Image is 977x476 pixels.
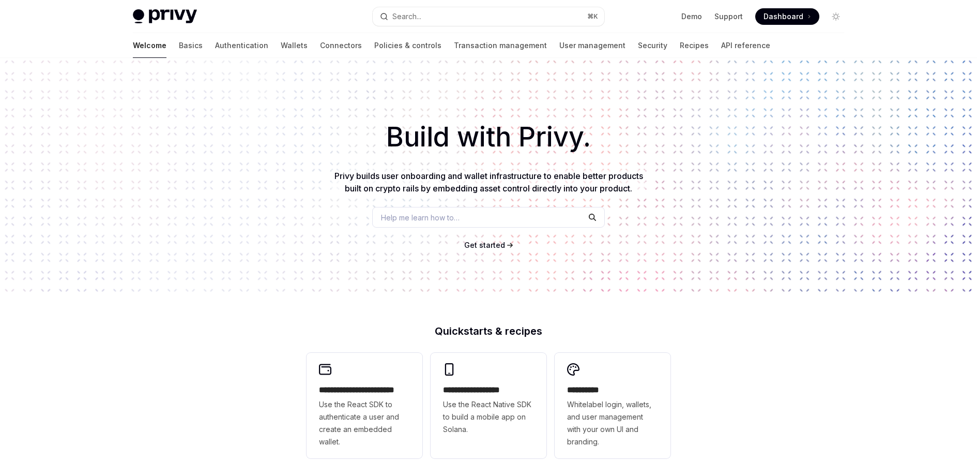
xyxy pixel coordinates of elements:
span: Dashboard [764,11,803,22]
button: Toggle dark mode [828,8,844,25]
span: Get started [464,241,505,249]
a: **** *****Whitelabel login, wallets, and user management with your own UI and branding. [555,353,670,458]
a: Transaction management [454,33,547,58]
h1: Build with Privy. [17,117,960,157]
a: Basics [179,33,203,58]
a: Welcome [133,33,166,58]
span: Whitelabel login, wallets, and user management with your own UI and branding. [567,398,658,448]
a: Get started [464,240,505,250]
a: User management [559,33,625,58]
span: ⌘ K [587,12,598,21]
a: API reference [721,33,770,58]
div: Search... [392,10,421,23]
a: Security [638,33,667,58]
a: Recipes [680,33,709,58]
span: Use the React SDK to authenticate a user and create an embedded wallet. [319,398,410,448]
span: Use the React Native SDK to build a mobile app on Solana. [443,398,534,436]
a: Authentication [215,33,268,58]
a: Dashboard [755,8,819,25]
img: light logo [133,9,197,24]
a: Support [714,11,743,22]
span: Privy builds user onboarding and wallet infrastructure to enable better products built on crypto ... [334,171,643,194]
a: **** **** **** ***Use the React Native SDK to build a mobile app on Solana. [431,353,546,458]
span: Help me learn how to… [381,212,460,223]
button: Search...⌘K [373,7,604,26]
h2: Quickstarts & recipes [307,326,670,336]
a: Wallets [281,33,308,58]
a: Policies & controls [374,33,441,58]
a: Connectors [320,33,362,58]
a: Demo [681,11,702,22]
